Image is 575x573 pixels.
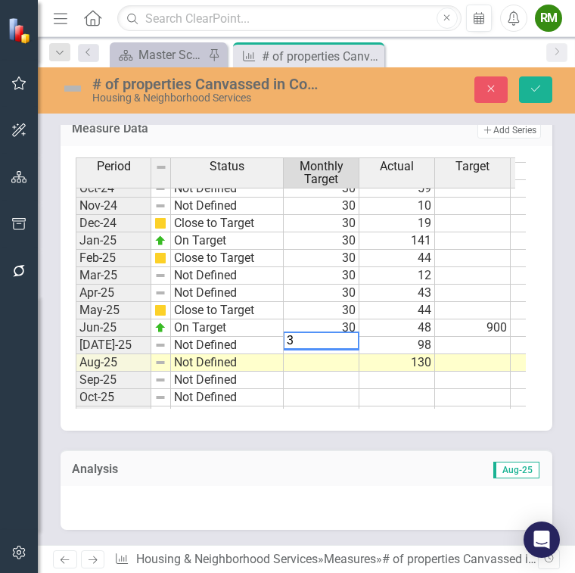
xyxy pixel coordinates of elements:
td: 30 [284,215,359,232]
td: Not Defined [171,354,284,372]
td: Oct-25 [76,389,151,406]
img: cBAA0RP0Y6D5n+AAAAAElFTkSuQmCC [154,217,166,229]
td: 10 [359,198,435,215]
td: Not Defined [171,406,284,424]
td: 44 [359,302,435,319]
img: 8DAGhfEEPCf229AAAAAElFTkSuQmCC [154,357,166,369]
td: 48 [359,319,435,337]
td: Not Defined [171,267,284,285]
span: Monthly Target [287,160,356,186]
td: Not Defined [171,337,284,354]
a: Master Scorecard [113,45,204,64]
span: Status [210,160,244,173]
td: 30 [284,302,359,319]
img: 8DAGhfEEPCf229AAAAAElFTkSuQmCC [155,161,167,173]
td: Mar-25 [76,267,151,285]
span: Target [455,160,490,173]
td: Nov-24 [76,198,151,215]
td: [DATE]-25 [76,337,151,354]
td: Not Defined [171,372,284,389]
td: May-25 [76,302,151,319]
div: Housing & Neighborhood Services [92,92,321,104]
input: Search ClearPoint... [117,5,461,32]
span: Aug-25 [493,462,539,478]
td: 98 [359,337,435,354]
div: # of properties Canvassed in Code Enforcement Officer Focus areas [262,47,381,66]
td: Not Defined [171,285,284,302]
td: 12 [359,267,435,285]
img: cBAA0RP0Y6D5n+AAAAAElFTkSuQmCC [154,252,166,264]
td: Not Defined [171,389,284,406]
td: 43 [359,285,435,302]
img: ClearPoint Strategy [7,17,35,45]
td: 141 [359,232,435,250]
td: Sep-25 [76,372,151,389]
td: 130 [359,354,435,372]
img: 8DAGhfEEPCf229AAAAAElFTkSuQmCC [154,200,166,212]
td: Feb-25 [76,250,151,267]
img: 8DAGhfEEPCf229AAAAAElFTkSuQmCC [154,269,166,282]
td: 30 [284,198,359,215]
td: 30 [284,250,359,267]
td: 30 [284,285,359,302]
img: 8DAGhfEEPCf229AAAAAElFTkSuQmCC [154,339,166,351]
img: 8DAGhfEEPCf229AAAAAElFTkSuQmCC [154,409,166,421]
img: 8DAGhfEEPCf229AAAAAElFTkSuQmCC [154,287,166,299]
img: 8DAGhfEEPCf229AAAAAElFTkSuQmCC [154,374,166,386]
img: 8DAGhfEEPCf229AAAAAElFTkSuQmCC [154,391,166,403]
td: 44 [359,250,435,267]
h3: Analysis [72,462,303,476]
td: Close to Target [171,302,284,319]
img: zOikAAAAAElFTkSuQmCC [154,322,166,334]
td: Jan-25 [76,232,151,250]
td: 19 [359,215,435,232]
td: 30 [284,319,359,337]
td: Apr-25 [76,285,151,302]
td: On Target [171,319,284,337]
div: Open Intercom Messenger [524,522,560,558]
div: Master Scorecard [138,45,204,64]
button: RM [535,5,562,32]
a: Measures [324,552,376,566]
img: cBAA0RP0Y6D5n+AAAAAElFTkSuQmCC [154,304,166,316]
div: » » [114,551,537,568]
td: Nov-25 [76,406,151,424]
td: Not Defined [171,198,284,215]
td: 30 [284,232,359,250]
img: Not Defined [61,76,85,101]
td: 30 [284,267,359,285]
a: Housing & Neighborhood Services [136,552,318,566]
span: Period [97,160,131,173]
td: On Target [171,232,284,250]
td: Jun-25 [76,319,151,337]
button: Add Series [477,122,541,139]
td: Close to Target [171,215,284,232]
img: zOikAAAAAElFTkSuQmCC [154,235,166,247]
div: # of properties Canvassed in Code Enforcement Officer Focus areas [92,76,321,92]
td: Dec-24 [76,215,151,232]
td: Close to Target [171,250,284,267]
td: 900 [435,319,511,337]
td: Aug-25 [76,354,151,372]
span: Actual [380,160,414,173]
h3: Measure Data [72,122,328,135]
